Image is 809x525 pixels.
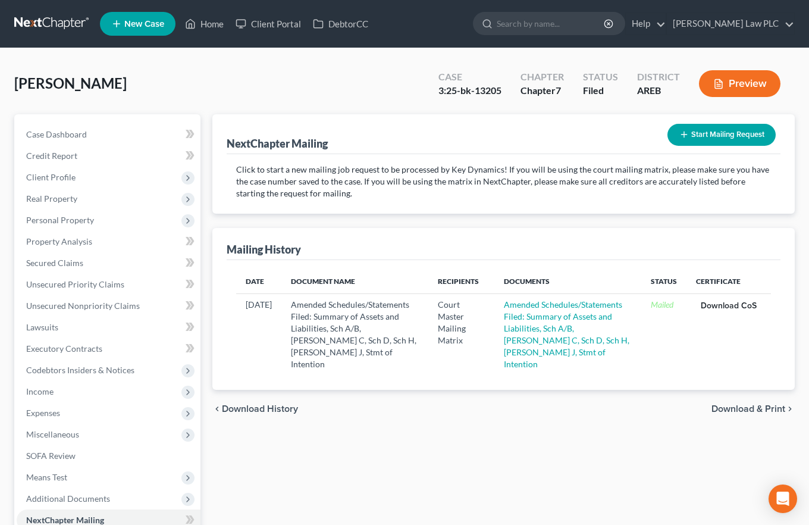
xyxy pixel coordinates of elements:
[26,151,77,161] span: Credit Report
[307,13,374,35] a: DebtorCC
[26,451,76,461] span: SOFA Review
[769,485,797,513] div: Open Intercom Messenger
[26,343,102,354] span: Executory Contracts
[227,136,328,151] div: NextChapter Mailing
[212,404,298,414] button: chevron_left Download History
[428,270,495,293] th: Recipients
[26,236,92,246] span: Property Analysis
[26,322,58,332] span: Lawsuits
[497,12,606,35] input: Search by name...
[17,295,200,317] a: Unsecured Nonpriority Claims
[494,270,641,293] th: Documents
[26,408,60,418] span: Expenses
[438,84,501,98] div: 3:25-bk-13205
[583,84,618,98] div: Filed
[711,404,785,414] span: Download & Print
[26,193,77,204] span: Real Property
[230,13,307,35] a: Client Portal
[637,70,680,84] div: District
[17,252,200,274] a: Secured Claims
[17,124,200,145] a: Case Dashboard
[26,429,79,439] span: Miscellaneous
[236,270,281,293] th: Date
[26,365,134,375] span: Codebtors Insiders & Notices
[212,404,222,414] i: chevron_left
[641,293,686,376] td: Mailed
[711,404,795,414] button: Download & Print chevron_right
[26,301,140,311] span: Unsecured Nonpriority Claims
[17,445,200,467] a: SOFA Review
[667,13,794,35] a: [PERSON_NAME] Law PLC
[26,258,83,268] span: Secured Claims
[520,84,564,98] div: Chapter
[438,299,485,346] div: Court Master Mailing Matrix
[227,242,301,257] div: Mailing History
[26,515,104,525] span: NextChapter Mailing
[26,129,87,139] span: Case Dashboard
[281,270,428,293] th: Document Name
[14,74,127,92] span: [PERSON_NAME]
[26,215,94,225] span: Personal Property
[236,164,771,199] p: Click to start a new mailing job request to be processed by Key Dynamics! If you will be using th...
[26,493,110,504] span: Additional Documents
[686,270,771,293] th: Certificate
[26,172,76,182] span: Client Profile
[179,13,230,35] a: Home
[17,317,200,338] a: Lawsuits
[17,274,200,295] a: Unsecured Priority Claims
[438,70,501,84] div: Case
[26,386,54,396] span: Income
[17,231,200,252] a: Property Analysis
[124,20,164,29] span: New Case
[281,293,428,376] td: Amended Schedules/Statements Filed: Summary of Assets and Liabilities, Sch A/B, [PERSON_NAME] C, ...
[583,70,618,84] div: Status
[26,472,67,482] span: Means Test
[637,84,680,98] div: AREB
[236,293,281,376] td: [DATE]
[17,145,200,167] a: Credit Report
[701,302,757,310] a: Download CoS
[556,85,561,96] span: 7
[667,124,776,146] button: Start Mailing Request
[222,404,298,414] span: Download History
[785,404,795,414] i: chevron_right
[626,13,666,35] a: Help
[699,70,780,97] button: Preview
[641,270,686,293] th: Status
[504,299,629,369] a: Amended Schedules/Statements Filed: Summary of Assets and Liabilities, Sch A/B, [PERSON_NAME] C, ...
[17,338,200,360] a: Executory Contracts
[26,279,124,289] span: Unsecured Priority Claims
[520,70,564,84] div: Chapter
